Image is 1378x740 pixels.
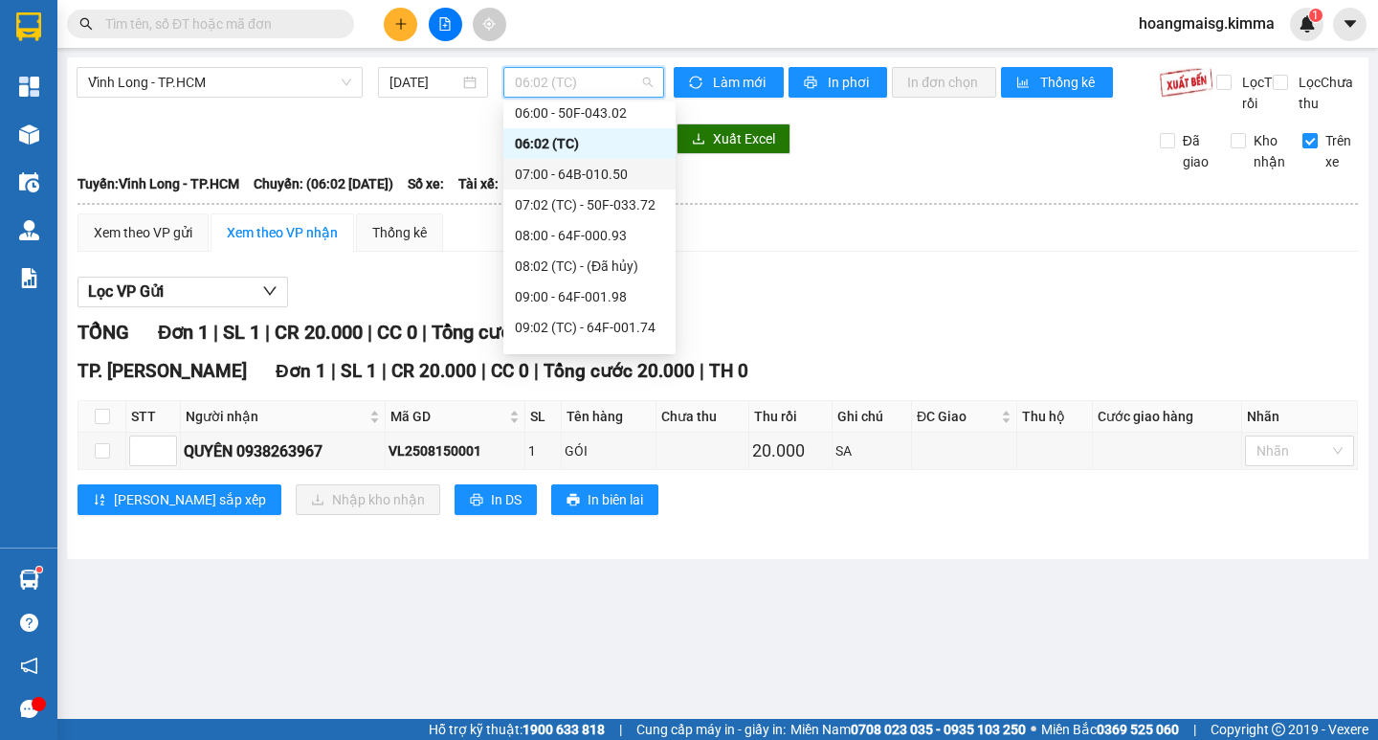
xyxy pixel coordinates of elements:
[391,360,477,382] span: CR 20.000
[16,12,41,41] img: logo-vxr
[19,268,39,288] img: solution-icon
[158,321,209,344] span: Đơn 1
[1001,67,1113,98] button: bar-chartThống kê
[126,401,181,433] th: STT
[917,406,997,427] span: ĐC Giao
[515,317,664,338] div: 09:02 (TC) - 64F-001.74
[700,360,704,382] span: |
[515,133,664,154] div: 06:02 (TC)
[515,102,664,123] div: 06:00 - 50F-043.02
[828,72,872,93] span: In phơi
[1193,719,1196,740] span: |
[20,614,38,632] span: question-circle
[752,437,829,464] div: 20.000
[438,17,452,31] span: file-add
[789,67,887,98] button: printerIn phơi
[851,722,1026,737] strong: 0708 023 035 - 0935 103 250
[372,222,427,243] div: Thống kê
[689,76,705,91] span: sync
[276,360,326,382] span: Đơn 1
[94,222,192,243] div: Xem theo VP gửi
[389,72,459,93] input: 15/08/2025
[482,17,496,31] span: aim
[481,360,486,382] span: |
[515,256,664,277] div: 08:02 (TC) - (Đã hủy)
[227,222,338,243] div: Xem theo VP nhận
[1299,15,1316,33] img: icon-new-feature
[588,489,643,510] span: In biên lai
[1093,401,1242,433] th: Cước giao hàng
[78,360,247,382] span: TP. [PERSON_NAME]
[78,277,288,307] button: Lọc VP Gửi
[692,132,705,147] span: download
[515,68,653,97] span: 06:02 (TC)
[709,360,748,382] span: TH 0
[1318,130,1359,172] span: Trên xe
[88,280,164,303] span: Lọc VP Gửi
[636,719,786,740] span: Cung cấp máy in - giấy in:
[186,406,366,427] span: Người nhận
[1016,76,1033,91] span: bar-chart
[390,406,505,427] span: Mã GD
[551,484,658,515] button: printerIn biên lai
[515,194,664,215] div: 07:02 (TC) - 50F-033.72
[408,173,444,194] span: Số xe:
[93,493,106,508] span: sort-ascending
[367,321,372,344] span: |
[835,440,908,461] div: SA
[1159,67,1213,98] img: 9k=
[1031,726,1036,733] span: ⚪️
[458,173,499,194] span: Tài xế:
[892,67,996,98] button: In đơn chọn
[1234,72,1290,114] span: Lọc Thu rồi
[265,321,270,344] span: |
[525,401,562,433] th: SL
[88,68,351,97] span: Vĩnh Long - TP.HCM
[491,360,529,382] span: CC 0
[384,8,417,41] button: plus
[1175,130,1216,172] span: Đã giao
[1272,723,1285,736] span: copyright
[341,360,377,382] span: SL 1
[674,67,784,98] button: syncLàm mới
[1247,406,1352,427] div: Nhãn
[1333,8,1367,41] button: caret-down
[262,283,278,299] span: down
[1097,722,1179,737] strong: 0369 525 060
[382,360,387,382] span: |
[275,321,363,344] span: CR 20.000
[515,164,664,185] div: 07:00 - 64B-010.50
[1123,11,1290,35] span: hoangmaisg.kimma
[213,321,218,344] span: |
[19,570,39,590] img: warehouse-icon
[223,321,260,344] span: SL 1
[544,360,695,382] span: Tổng cước 20.000
[455,484,537,515] button: printerIn DS
[677,123,790,154] button: downloadXuất Excel
[1017,401,1093,433] th: Thu hộ
[105,13,331,34] input: Tìm tên, số ĐT hoặc mã đơn
[522,722,605,737] strong: 1900 633 818
[790,719,1026,740] span: Miền Nam
[1309,9,1322,22] sup: 1
[79,17,93,31] span: search
[422,321,427,344] span: |
[20,657,38,675] span: notification
[567,493,580,508] span: printer
[386,433,525,470] td: VL2508150001
[515,348,664,369] div: 09:03 (TC) - (Đã hủy)
[19,124,39,145] img: warehouse-icon
[515,225,664,246] div: 08:00 - 64F-000.93
[36,567,42,572] sup: 1
[749,401,833,433] th: Thu rồi
[528,440,558,461] div: 1
[19,220,39,240] img: warehouse-icon
[20,700,38,718] span: message
[296,484,440,515] button: downloadNhập kho nhận
[429,719,605,740] span: Hỗ trợ kỹ thuật:
[429,8,462,41] button: file-add
[1291,72,1358,114] span: Lọc Chưa thu
[78,484,281,515] button: sort-ascending[PERSON_NAME] sắp xếp
[562,401,656,433] th: Tên hàng
[534,360,539,382] span: |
